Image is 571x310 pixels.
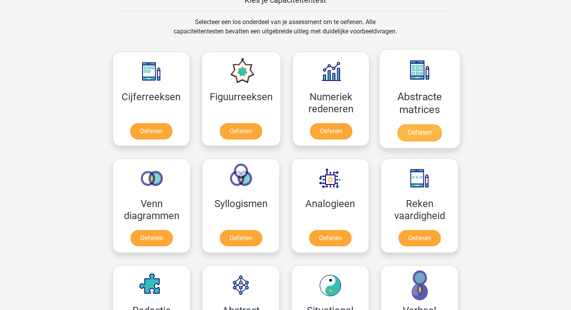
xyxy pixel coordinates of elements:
a: Oefenen [397,124,442,141]
a: Oefenen [220,123,262,139]
div: Selecteer een los onderdeel van je assessment om te oefenen. Alle capaciteitentesten bevatten een... [166,17,404,45]
a: Oefenen [220,230,262,246]
a: Oefenen [310,123,352,139]
a: Oefenen [309,230,352,246]
a: Oefenen [131,230,173,246]
a: Oefenen [399,230,441,246]
a: Oefenen [130,123,172,139]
